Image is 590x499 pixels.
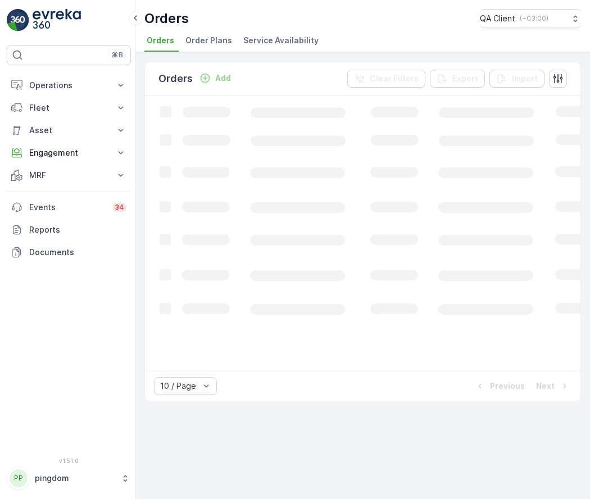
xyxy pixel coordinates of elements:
[7,164,131,187] button: MRF
[347,70,425,88] button: Clear Filters
[536,380,555,392] p: Next
[33,9,81,31] img: logo_light-DOdMpM7g.png
[489,70,544,88] button: Import
[29,170,108,181] p: MRF
[29,147,108,158] p: Engagement
[535,379,571,393] button: Next
[185,35,232,46] span: Order Plans
[7,119,131,142] button: Asset
[7,466,131,490] button: PPpingdom
[7,74,131,97] button: Operations
[158,71,193,87] p: Orders
[29,125,108,136] p: Asset
[7,196,131,219] a: Events34
[7,457,131,464] span: v 1.51.0
[147,35,174,46] span: Orders
[195,71,235,85] button: Add
[144,10,189,28] p: Orders
[7,142,131,164] button: Engagement
[10,469,28,487] div: PP
[35,473,115,484] p: pingdom
[29,80,108,91] p: Operations
[512,73,538,84] p: Import
[452,73,478,84] p: Export
[29,247,126,258] p: Documents
[215,72,231,84] p: Add
[243,35,319,46] span: Service Availability
[490,380,525,392] p: Previous
[7,9,29,31] img: logo
[7,219,131,241] a: Reports
[430,70,485,88] button: Export
[370,73,419,84] p: Clear Filters
[29,224,126,235] p: Reports
[480,9,581,28] button: QA Client(+03:00)
[7,97,131,119] button: Fleet
[29,102,108,114] p: Fleet
[520,14,548,23] p: ( +03:00 )
[7,241,131,264] a: Documents
[115,203,124,212] p: 34
[29,202,106,213] p: Events
[480,13,515,24] p: QA Client
[473,379,526,393] button: Previous
[112,51,123,60] p: ⌘B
